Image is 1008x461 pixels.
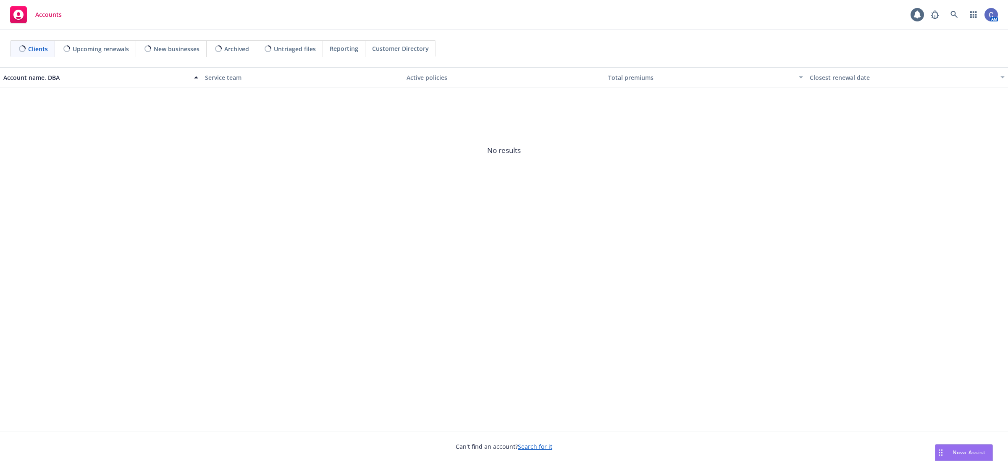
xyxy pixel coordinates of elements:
span: Reporting [330,44,358,53]
a: Switch app [965,6,982,23]
a: Search [946,6,963,23]
button: Nova Assist [935,444,993,461]
div: Drag to move [935,445,946,461]
span: Clients [28,45,48,53]
span: Upcoming renewals [73,45,129,53]
span: Untriaged files [274,45,316,53]
span: Customer Directory [372,44,429,53]
div: Active policies [407,73,601,82]
button: Active policies [403,67,605,87]
button: Closest renewal date [806,67,1008,87]
span: Accounts [35,11,62,18]
span: Nova Assist [953,449,986,456]
div: Account name, DBA [3,73,189,82]
span: New businesses [154,45,199,53]
img: photo [984,8,998,21]
div: Service team [205,73,400,82]
span: Archived [224,45,249,53]
button: Service team [202,67,403,87]
a: Accounts [7,3,65,26]
a: Search for it [518,443,552,450]
span: Can't find an account? [456,442,552,451]
button: Total premiums [605,67,806,87]
div: Closest renewal date [810,73,995,82]
a: Report a Bug [927,6,943,23]
div: Total premiums [608,73,794,82]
